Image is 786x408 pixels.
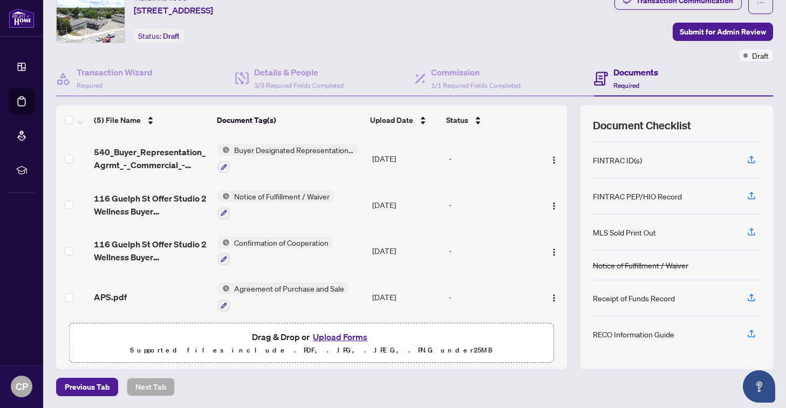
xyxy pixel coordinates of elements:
span: 116 Guelph St Offer Studio 2 Wellness Buyer AMENDMENT 2 2.pdf [94,192,209,218]
th: (5) File Name [90,105,213,135]
td: [DATE] [368,182,445,228]
img: Status Icon [218,282,230,294]
h4: Documents [613,66,658,79]
button: Upload Forms [310,330,371,344]
img: Logo [550,156,558,164]
span: Agreement of Purchase and Sale [230,282,348,294]
div: FINTRAC PEP/HIO Record [593,190,682,202]
span: 1/1 Required Fields Completed [431,81,521,89]
button: Status IconAgreement of Purchase and Sale [218,282,348,312]
button: Submit for Admin Review [673,23,773,41]
div: Status: [134,29,184,43]
button: Logo [545,150,563,167]
div: Receipt of Funds Record [593,292,675,304]
span: 116 Guelph St Offer Studio 2 Wellness Buyer AMENDMENT COOP.pdf [94,238,209,264]
h4: Commission [431,66,521,79]
img: Logo [550,294,558,302]
button: Status IconConfirmation of Cooperation [218,237,333,266]
div: FINTRAC ID(s) [593,154,642,166]
button: Open asap [743,370,775,403]
span: Drag & Drop or [252,330,371,344]
h4: Transaction Wizard [77,66,153,79]
span: Submit for Admin Review [680,23,766,40]
h4: Details & People [254,66,344,79]
img: Logo [550,248,558,257]
span: (5) File Name [94,114,141,126]
span: [STREET_ADDRESS] [134,4,213,17]
span: APS.pdf [94,291,127,303]
span: Drag & Drop orUpload FormsSupported files include .PDF, .JPG, .JPEG, .PNG under25MB [70,323,553,363]
img: Status Icon [218,237,230,248]
button: Status IconNotice of Fulfillment / Waiver [218,190,334,219]
img: logo [9,8,35,28]
span: Notice of Fulfillment / Waiver [230,190,334,202]
div: - [449,245,536,257]
button: Status IconBuyer Designated Representation Agreement [218,144,358,173]
span: Required [613,81,639,89]
span: Confirmation of Cooperation [230,237,333,248]
td: [DATE] [368,135,445,182]
th: Upload Date [366,105,442,135]
button: Previous Tab [56,378,118,396]
div: - [449,291,536,303]
img: Logo [550,202,558,210]
div: RECO Information Guide [593,328,674,340]
span: CP [16,379,28,394]
th: Status [442,105,537,135]
td: [DATE] [368,274,445,320]
button: Logo [545,196,563,213]
div: Notice of Fulfillment / Waiver [593,259,688,271]
p: Supported files include .PDF, .JPG, .JPEG, .PNG under 25 MB [76,344,547,357]
span: Upload Date [370,114,413,126]
div: - [449,199,536,211]
th: Document Tag(s) [213,105,366,135]
span: Draft [163,31,180,41]
img: Status Icon [218,190,230,202]
button: Logo [545,242,563,259]
span: Required [77,81,102,89]
button: Logo [545,288,563,306]
span: 3/3 Required Fields Completed [254,81,344,89]
span: Previous Tab [65,378,110,396]
span: Draft [752,50,769,61]
img: Status Icon [218,144,230,156]
td: [DATE] [368,228,445,274]
button: Next Tab [127,378,175,396]
span: Document Checklist [593,118,691,133]
span: Status [446,114,468,126]
div: MLS Sold Print Out [593,226,656,238]
span: Buyer Designated Representation Agreement [230,144,358,156]
div: - [449,153,536,164]
span: 540_Buyer_Representation_Agrmt_-_Commercial_-_Mandate_for_Purchase_-_PropTx-[PERSON_NAME].pdf [94,146,209,171]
